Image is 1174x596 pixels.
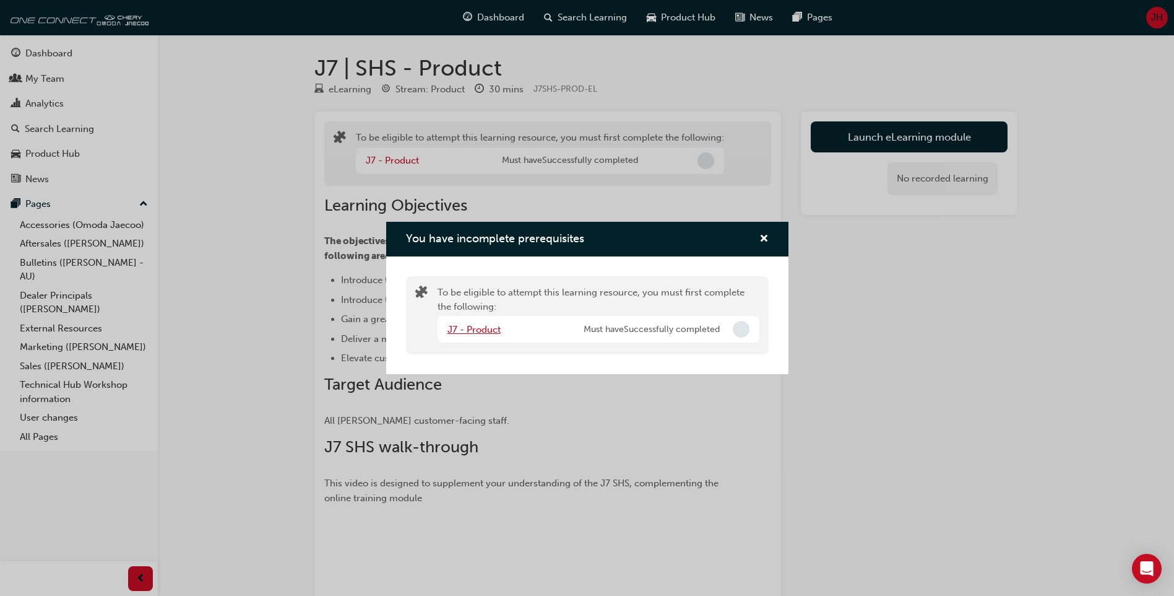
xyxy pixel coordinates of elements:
[759,234,769,245] span: cross-icon
[759,232,769,247] button: cross-icon
[415,287,428,301] span: puzzle-icon
[1132,554,1162,584] div: Open Intercom Messenger
[733,321,749,338] span: Incomplete
[406,232,584,245] span: You have incomplete prerequisites
[584,323,720,337] span: Must have Successfully completed
[386,222,788,375] div: You have incomplete prerequisites
[447,324,501,335] a: J7 - Product
[438,286,759,345] div: To be eligible to attempt this learning resource, you must first complete the following:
